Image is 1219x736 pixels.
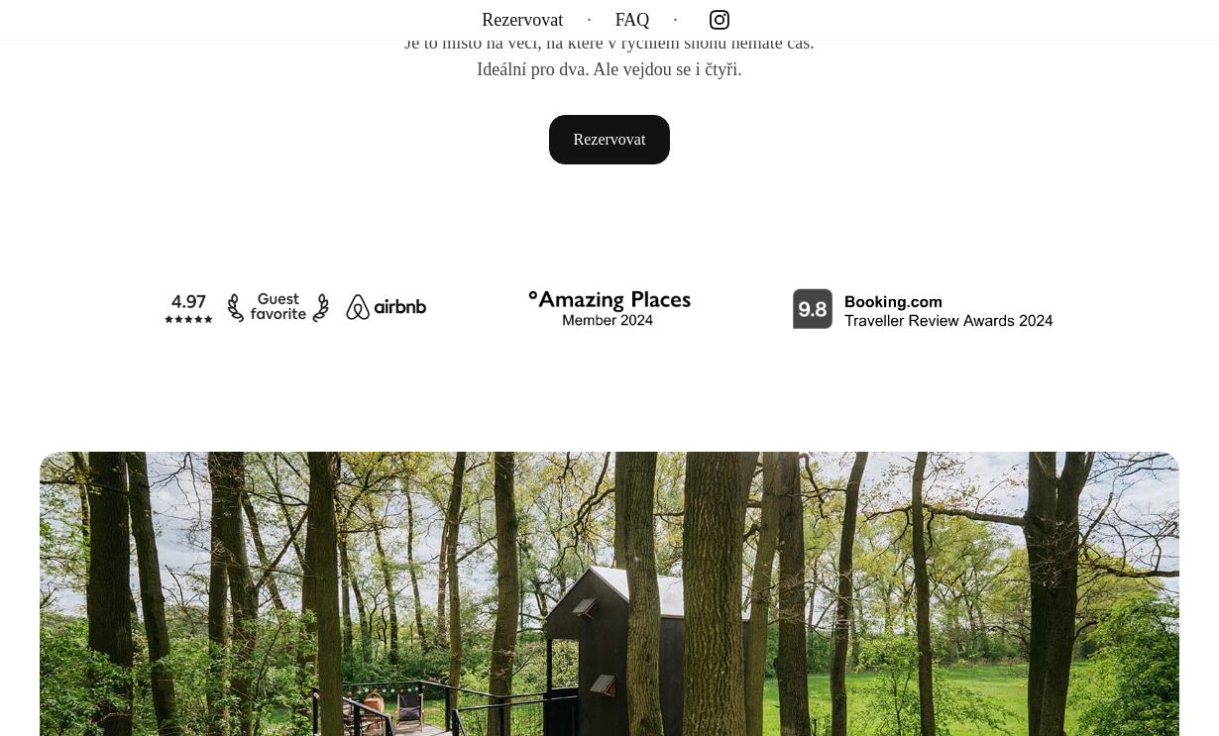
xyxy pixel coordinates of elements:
[164,292,428,324] img: Airbnb Guest Favorite 4.97
[292,30,927,56] p: Je to místo na věci, na které v rychlém shonu nemáte čas.
[478,283,742,333] img: Amazing Places Member
[292,56,927,83] p: Ideální pro dva. Ale vejdou se i čtyři.
[791,287,1055,329] img: 9.8 Booking.com Traveller Review Awards 2024
[549,115,671,164] a: Rezervovat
